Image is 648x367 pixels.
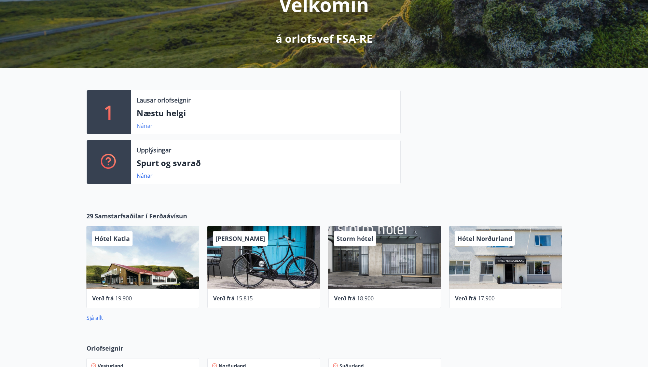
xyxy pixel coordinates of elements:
p: á orlofsvef FSA-RE [276,31,373,46]
span: Verð frá [92,295,114,302]
span: 15.815 [236,295,253,302]
span: Hótel Katla [95,234,130,243]
p: Næstu helgi [137,107,395,119]
a: Nánar [137,122,153,130]
a: Sjá allt [86,314,103,322]
span: Verð frá [455,295,477,302]
span: Orlofseignir [86,344,123,353]
a: Nánar [137,172,153,179]
span: Verð frá [213,295,235,302]
span: 29 [86,212,93,220]
span: Samstarfsaðilar í Ferðaávísun [95,212,187,220]
p: Upplýsingar [137,146,171,154]
span: 19.900 [115,295,132,302]
span: Hótel Norðurland [457,234,512,243]
p: 1 [104,99,114,125]
span: Storm hótel [336,234,373,243]
p: Spurt og svarað [137,157,395,169]
p: Lausar orlofseignir [137,96,191,105]
span: [PERSON_NAME] [216,234,265,243]
span: 17.900 [478,295,495,302]
span: 18.900 [357,295,374,302]
span: Verð frá [334,295,356,302]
